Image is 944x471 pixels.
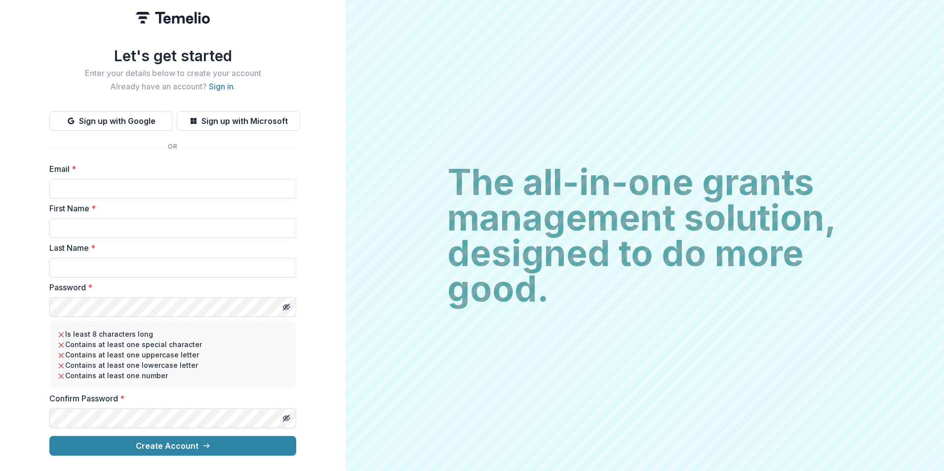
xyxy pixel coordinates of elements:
[49,436,296,456] button: Create Account
[49,111,173,131] button: Sign up with Google
[177,111,300,131] button: Sign up with Microsoft
[57,329,288,339] li: Is least 8 characters long
[278,410,294,426] button: Toggle password visibility
[49,392,290,404] label: Confirm Password
[57,339,288,350] li: Contains at least one special character
[49,242,290,254] label: Last Name
[136,12,210,24] img: Temelio
[49,47,296,65] h1: Let's get started
[49,163,290,175] label: Email
[209,81,234,91] a: Sign in
[57,360,288,370] li: Contains at least one lowercase letter
[49,82,296,91] h2: Already have an account? .
[49,69,296,78] h2: Enter your details below to create your account
[278,299,294,315] button: Toggle password visibility
[49,202,290,214] label: First Name
[49,281,290,293] label: Password
[57,370,288,381] li: Contains at least one number
[57,350,288,360] li: Contains at least one uppercase letter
